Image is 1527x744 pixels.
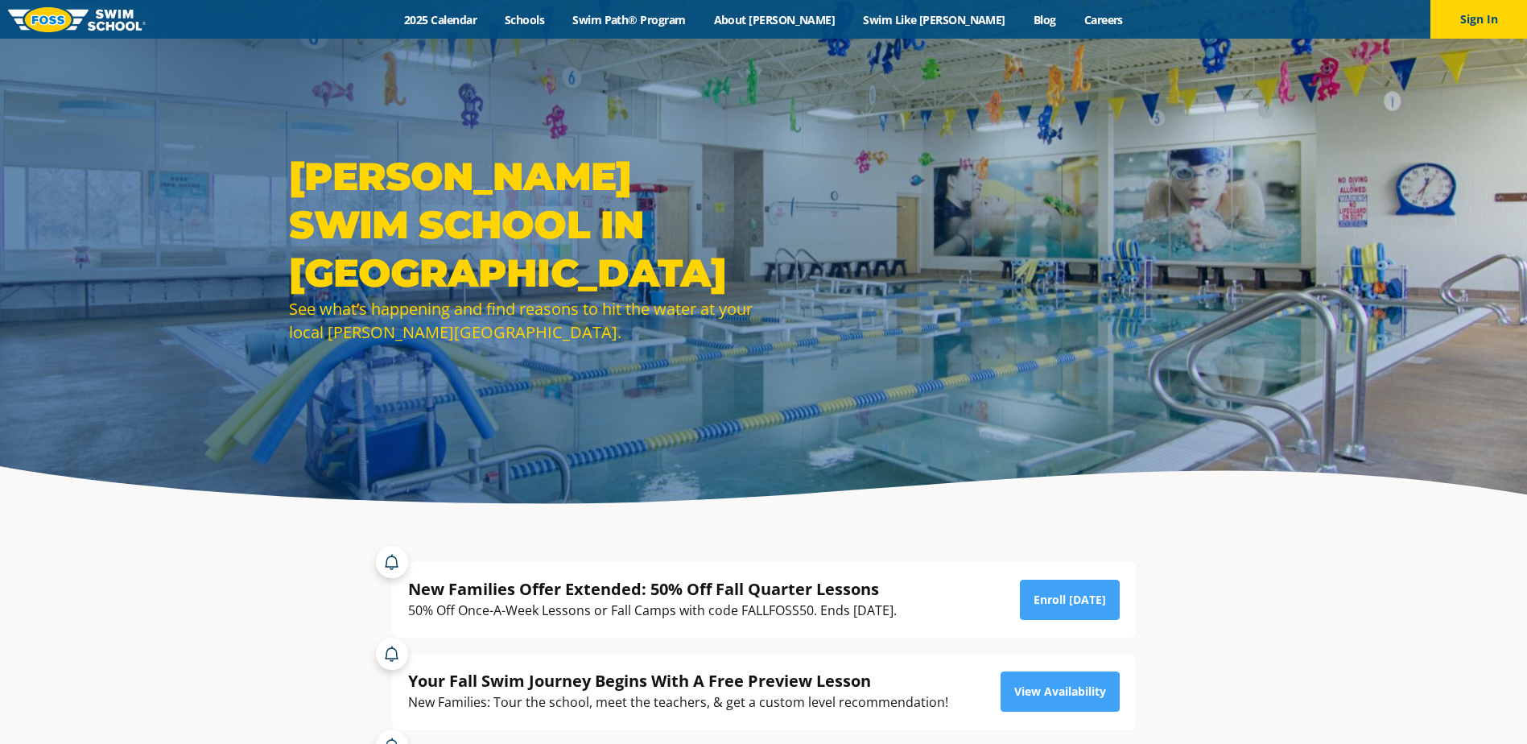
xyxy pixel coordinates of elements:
div: 50% Off Once-A-Week Lessons or Fall Camps with code FALLFOSS50. Ends [DATE]. [408,600,897,622]
div: See what’s happening and find reasons to hit the water at your local [PERSON_NAME][GEOGRAPHIC_DATA]. [289,297,756,344]
a: Careers [1070,12,1137,27]
a: About [PERSON_NAME] [700,12,849,27]
a: Swim Path® Program [559,12,700,27]
a: 2025 Calendar [390,12,491,27]
h1: [PERSON_NAME] Swim School in [GEOGRAPHIC_DATA] [289,152,756,297]
img: FOSS Swim School Logo [8,7,146,32]
a: Blog [1019,12,1070,27]
div: New Families: Tour the school, meet the teachers, & get a custom level recommendation! [408,692,948,713]
div: Your Fall Swim Journey Begins With A Free Preview Lesson [408,670,948,692]
a: Swim Like [PERSON_NAME] [849,12,1020,27]
a: View Availability [1001,672,1120,712]
a: Enroll [DATE] [1020,580,1120,620]
a: Schools [491,12,559,27]
div: New Families Offer Extended: 50% Off Fall Quarter Lessons [408,578,897,600]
